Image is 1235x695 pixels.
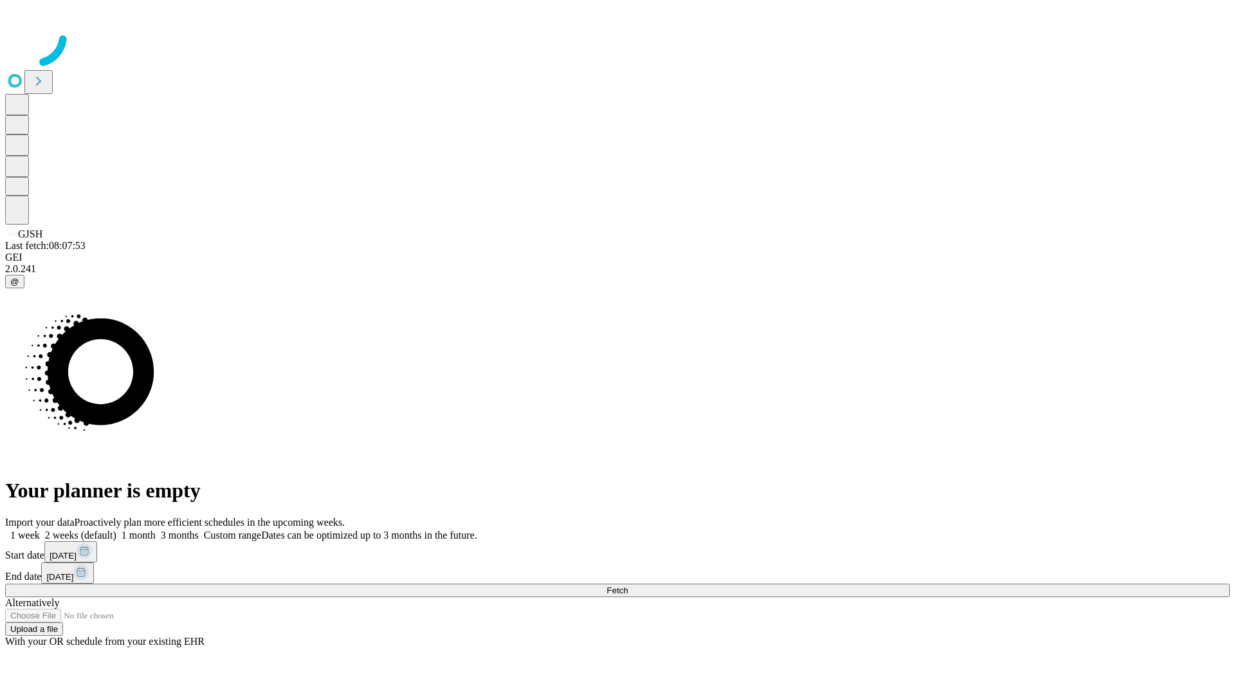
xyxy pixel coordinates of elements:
[18,228,42,239] span: GJSH
[5,541,1230,562] div: Start date
[5,597,59,608] span: Alternatively
[5,517,75,528] span: Import your data
[46,572,73,582] span: [DATE]
[5,562,1230,584] div: End date
[75,517,345,528] span: Proactively plan more efficient schedules in the upcoming weeks.
[10,277,19,286] span: @
[5,636,205,647] span: With your OR schedule from your existing EHR
[5,263,1230,275] div: 2.0.241
[5,275,24,288] button: @
[122,530,156,541] span: 1 month
[5,479,1230,503] h1: Your planner is empty
[607,586,628,595] span: Fetch
[5,240,86,251] span: Last fetch: 08:07:53
[50,551,77,561] span: [DATE]
[5,252,1230,263] div: GEI
[161,530,199,541] span: 3 months
[5,584,1230,597] button: Fetch
[5,622,63,636] button: Upload a file
[45,530,116,541] span: 2 weeks (default)
[10,530,40,541] span: 1 week
[41,562,94,584] button: [DATE]
[204,530,261,541] span: Custom range
[44,541,97,562] button: [DATE]
[261,530,477,541] span: Dates can be optimized up to 3 months in the future.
